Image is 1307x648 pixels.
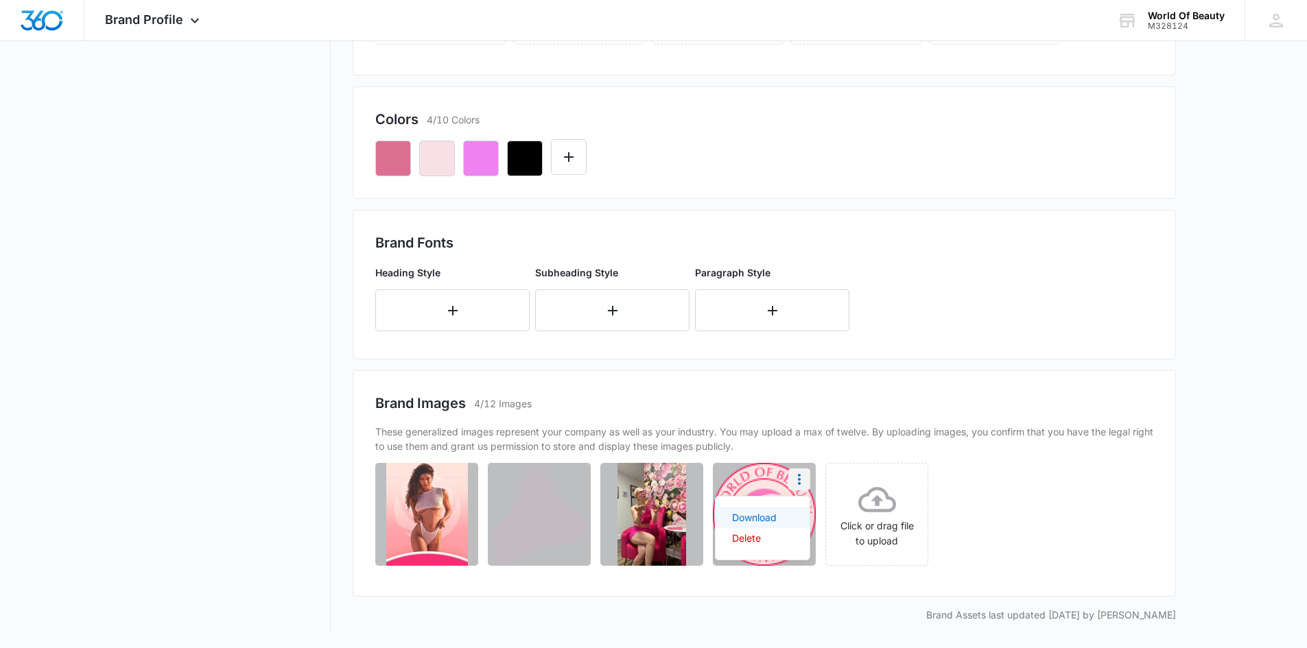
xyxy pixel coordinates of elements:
button: Delete [716,528,810,549]
p: 4/10 Colors [427,112,480,127]
div: account id [1148,21,1225,31]
p: Brand Assets last updated [DATE] by [PERSON_NAME] [353,608,1176,622]
h2: Brand Fonts [375,232,1153,253]
img: User uploaded image [713,463,816,566]
div: Click or drag file to upload [826,481,928,549]
p: Subheading Style [535,265,690,280]
h2: Brand Images [375,393,466,413]
p: Heading Style [375,265,530,280]
p: Paragraph Style [695,265,849,280]
p: 4/12 Images [474,396,532,411]
img: User uploaded image [488,463,591,566]
h2: Colors [375,109,419,130]
button: Edit Color [551,139,587,175]
img: User uploaded image [386,463,468,566]
div: account name [1148,10,1225,21]
a: Download [732,507,793,528]
img: User uploaded image [617,463,686,566]
button: More [788,468,810,490]
span: Click or drag file to upload [826,464,928,565]
div: Delete [732,533,777,543]
button: Download [716,507,810,528]
div: Download [732,513,777,523]
p: These generalized images represent your company as well as your industry. You may upload a max of... [375,424,1153,453]
span: Brand Profile [105,12,183,27]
